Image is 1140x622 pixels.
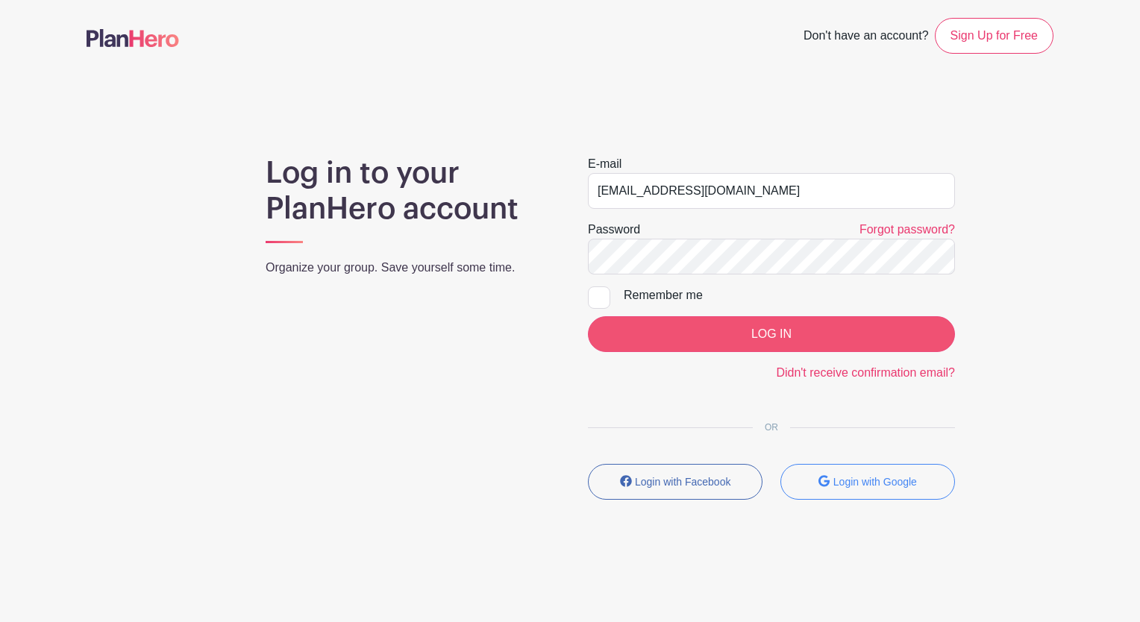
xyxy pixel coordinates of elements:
input: LOG IN [588,316,955,352]
p: Organize your group. Save yourself some time. [266,259,552,277]
button: Login with Google [780,464,955,500]
a: Sign Up for Free [935,18,1053,54]
label: Password [588,221,640,239]
a: Forgot password? [859,223,955,236]
span: Don't have an account? [804,21,929,54]
a: Didn't receive confirmation email? [776,366,955,379]
button: Login with Facebook [588,464,762,500]
span: OR [753,422,790,433]
small: Login with Facebook [635,476,730,488]
h1: Log in to your PlanHero account [266,155,552,227]
small: Login with Google [833,476,917,488]
label: E-mail [588,155,621,173]
img: logo-507f7623f17ff9eddc593b1ce0a138ce2505c220e1c5a4e2b4648c50719b7d32.svg [87,29,179,47]
input: e.g. julie@eventco.com [588,173,955,209]
div: Remember me [624,286,955,304]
